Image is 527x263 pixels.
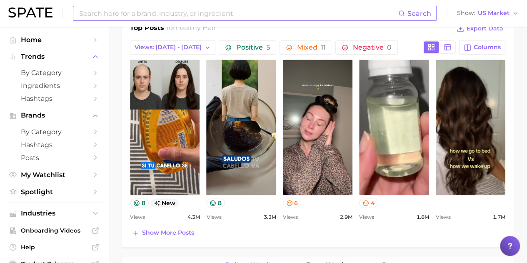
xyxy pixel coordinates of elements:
[175,24,216,32] span: healthy hair
[297,44,326,51] span: Mixed
[21,141,87,149] span: Hashtags
[7,92,102,105] a: Hashtags
[78,6,398,20] input: Search here for a brand, industry, or ingredient
[7,66,102,79] a: by Category
[150,198,179,207] span: new
[21,69,87,77] span: by Category
[353,44,392,51] span: Negative
[283,198,302,207] button: 6
[7,109,102,122] button: Brands
[467,25,503,32] span: Export Data
[264,212,276,222] span: 3.3m
[187,212,200,222] span: 4.3m
[130,198,149,207] button: 8
[21,128,87,136] span: by Category
[359,212,374,222] span: Views
[7,50,102,63] button: Trends
[455,23,505,35] button: Export Data
[493,212,505,222] span: 1.7m
[206,212,221,222] span: Views
[130,227,196,239] button: Show more posts
[7,79,102,92] a: Ingredients
[321,43,326,51] span: 11
[142,229,194,236] span: Show more posts
[7,185,102,198] a: Spotlight
[236,44,270,51] span: Positive
[417,212,429,222] span: 1.8m
[21,82,87,90] span: Ingredients
[387,43,392,51] span: 0
[21,227,87,234] span: Onboarding Videos
[21,36,87,44] span: Home
[21,53,87,60] span: Trends
[21,154,87,162] span: Posts
[7,138,102,151] a: Hashtags
[7,241,102,253] a: Help
[21,112,87,119] span: Brands
[474,44,501,51] span: Columns
[283,212,298,222] span: Views
[7,224,102,237] a: Onboarding Videos
[266,43,270,51] span: 5
[21,210,87,217] span: Industries
[21,95,87,103] span: Hashtags
[455,8,521,19] button: ShowUS Market
[478,11,510,15] span: US Market
[21,188,87,196] span: Spotlight
[21,171,87,179] span: My Watchlist
[359,198,378,207] button: 4
[7,125,102,138] a: by Category
[7,151,102,164] a: Posts
[7,207,102,220] button: Industries
[167,23,216,35] h2: for
[206,198,225,207] button: 8
[459,40,505,55] button: Columns
[8,8,52,18] img: SPATE
[7,168,102,181] a: My Watchlist
[407,10,431,18] span: Search
[436,212,451,222] span: Views
[340,212,352,222] span: 2.9m
[7,33,102,46] a: Home
[21,243,87,251] span: Help
[135,44,202,51] span: Views: [DATE] - [DATE]
[130,23,164,35] h1: Top Posts
[457,11,475,15] span: Show
[130,40,215,55] button: Views: [DATE] - [DATE]
[130,212,145,222] span: Views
